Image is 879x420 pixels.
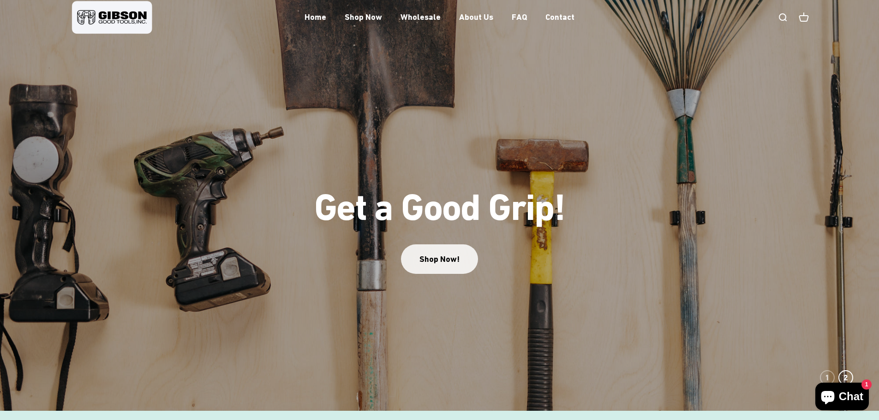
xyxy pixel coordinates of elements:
split-lines: Get a Good Grip! [314,186,565,229]
a: Wholesale [401,12,441,22]
a: Contact [545,12,574,22]
a: Shop Now [345,12,382,22]
button: 1 [820,370,835,385]
button: 2 [838,370,853,385]
a: About Us [459,12,493,22]
a: Shop Now! [401,244,478,273]
inbox-online-store-chat: Shopify online store chat [813,383,872,413]
a: Home [305,12,326,22]
a: FAQ [512,12,527,22]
